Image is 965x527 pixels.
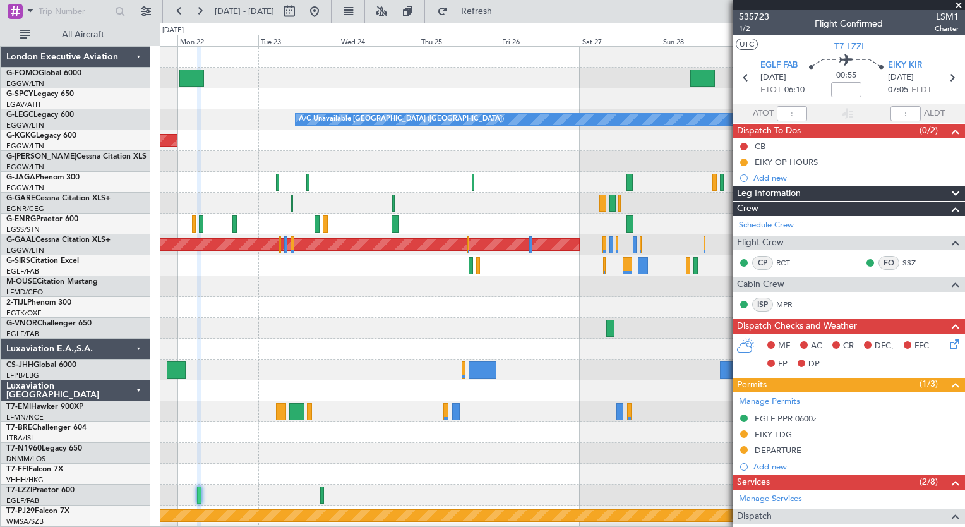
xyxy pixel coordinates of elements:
[760,71,786,84] span: [DATE]
[6,299,71,306] a: 2-TIJLPhenom 300
[6,257,79,265] a: G-SIRSCitation Excel
[6,111,33,119] span: G-LEGC
[920,475,938,488] span: (2/8)
[6,475,44,485] a: VHHH/HKG
[6,454,45,464] a: DNMM/LOS
[6,79,44,88] a: EGGW/LTN
[6,496,39,506] a: EGLF/FAB
[431,1,507,21] button: Refresh
[6,267,39,276] a: EGLF/FAB
[924,107,945,120] span: ALDT
[6,320,37,327] span: G-VNOR
[902,257,931,269] a: SSZ
[6,162,44,172] a: EGGW/LTN
[6,278,98,286] a: M-OUSECitation Mustang
[753,173,959,183] div: Add new
[6,320,92,327] a: G-VNORChallenger 650
[777,106,807,121] input: --:--
[888,71,914,84] span: [DATE]
[808,358,820,371] span: DP
[878,256,899,270] div: FO
[6,487,32,494] span: T7-LZZI
[935,23,959,34] span: Charter
[177,35,258,46] div: Mon 22
[739,10,769,23] span: 535723
[737,475,770,490] span: Services
[784,84,805,97] span: 06:10
[6,445,42,452] span: T7-N1960
[6,132,76,140] a: G-KGKGLegacy 600
[6,70,39,77] span: G-FOMO
[737,378,767,392] span: Permits
[6,90,74,98] a: G-SPCYLegacy 650
[33,30,133,39] span: All Aircraft
[6,288,43,297] a: LFMD/CEQ
[843,340,854,353] span: CR
[6,215,36,223] span: G-ENRG
[6,153,147,161] a: G-[PERSON_NAME]Cessna Citation XLS
[776,299,805,310] a: MPR
[755,413,817,424] div: EGLF PPR 0600z
[811,340,822,353] span: AC
[162,25,184,36] div: [DATE]
[6,424,87,432] a: T7-BREChallenger 604
[6,195,111,202] a: G-GARECessna Citation XLS+
[661,35,741,46] div: Sun 28
[737,236,784,250] span: Flight Crew
[737,124,801,138] span: Dispatch To-Dos
[580,35,660,46] div: Sat 27
[215,6,274,17] span: [DATE] - [DATE]
[6,204,44,214] a: EGNR/CEG
[920,124,938,137] span: (0/2)
[6,132,36,140] span: G-KGKG
[755,157,818,167] div: EIKY OP HOURS
[760,84,781,97] span: ETOT
[755,141,765,152] div: CB
[752,298,773,312] div: ISP
[6,403,83,411] a: T7-EMIHawker 900XP
[6,403,31,411] span: T7-EMI
[755,445,801,456] div: DEPARTURE
[6,466,28,473] span: T7-FFI
[755,429,792,440] div: EIKY LDG
[753,461,959,472] div: Add new
[737,277,784,292] span: Cabin Crew
[6,142,44,151] a: EGGW/LTN
[737,186,801,201] span: Leg Information
[6,246,44,255] a: EGGW/LTN
[914,340,929,353] span: FFC
[888,59,922,72] span: EIKY KIR
[6,90,33,98] span: G-SPCY
[6,111,74,119] a: G-LEGCLegacy 600
[836,70,856,82] span: 00:55
[739,493,802,506] a: Manage Services
[753,107,774,120] span: ATOT
[6,236,35,244] span: G-GAAL
[737,202,758,216] span: Crew
[6,507,69,515] a: T7-PJ29Falcon 7X
[6,361,76,369] a: CS-JHHGlobal 6000
[760,59,798,72] span: EGLF FAB
[737,319,857,334] span: Dispatch Checks and Weather
[6,361,33,369] span: CS-JHH
[6,466,63,473] a: T7-FFIFalcon 7X
[6,121,44,130] a: EGGW/LTN
[6,329,39,339] a: EGLF/FAB
[6,153,76,161] span: G-[PERSON_NAME]
[419,35,499,46] div: Thu 25
[6,517,44,526] a: WMSA/SZB
[739,219,794,232] a: Schedule Crew
[6,424,32,432] span: T7-BRE
[736,39,758,50] button: UTC
[752,256,773,270] div: CP
[6,195,35,202] span: G-GARE
[14,25,137,45] button: All Aircraft
[778,358,788,371] span: FP
[6,70,81,77] a: G-FOMOGlobal 6000
[776,257,805,269] a: RCT
[6,278,37,286] span: M-OUSE
[920,377,938,391] span: (1/3)
[6,299,27,306] span: 2-TIJL
[6,257,30,265] span: G-SIRS
[6,215,78,223] a: G-ENRGPraetor 600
